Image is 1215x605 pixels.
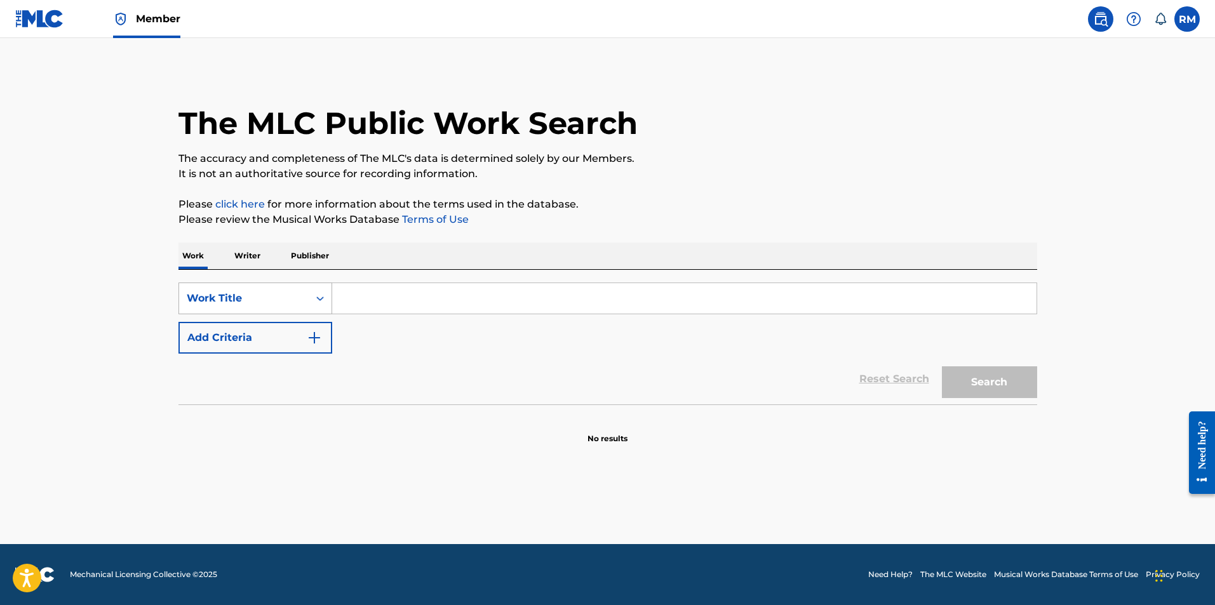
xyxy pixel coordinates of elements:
[178,243,208,269] p: Work
[287,243,333,269] p: Publisher
[215,198,265,210] a: click here
[136,11,180,26] span: Member
[1174,6,1200,32] div: User Menu
[15,567,55,582] img: logo
[1093,11,1108,27] img: search
[178,104,638,142] h1: The MLC Public Work Search
[15,10,64,28] img: MLC Logo
[920,569,986,580] a: The MLC Website
[113,11,128,27] img: Top Rightsholder
[178,166,1037,182] p: It is not an authoritative source for recording information.
[994,569,1138,580] a: Musical Works Database Terms of Use
[178,151,1037,166] p: The accuracy and completeness of The MLC's data is determined solely by our Members.
[1126,11,1141,27] img: help
[868,569,913,580] a: Need Help?
[1088,6,1113,32] a: Public Search
[178,197,1037,212] p: Please for more information about the terms used in the database.
[1179,402,1215,504] iframe: Resource Center
[1146,569,1200,580] a: Privacy Policy
[1155,557,1163,595] div: Drag
[1151,544,1215,605] iframe: Chat Widget
[187,291,301,306] div: Work Title
[587,418,628,444] p: No results
[399,213,469,225] a: Terms of Use
[1121,6,1146,32] div: Help
[178,212,1037,227] p: Please review the Musical Works Database
[178,322,332,354] button: Add Criteria
[307,330,322,345] img: 9d2ae6d4665cec9f34b9.svg
[178,283,1037,404] form: Search Form
[1154,13,1167,25] div: Notifications
[231,243,264,269] p: Writer
[70,569,217,580] span: Mechanical Licensing Collective © 2025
